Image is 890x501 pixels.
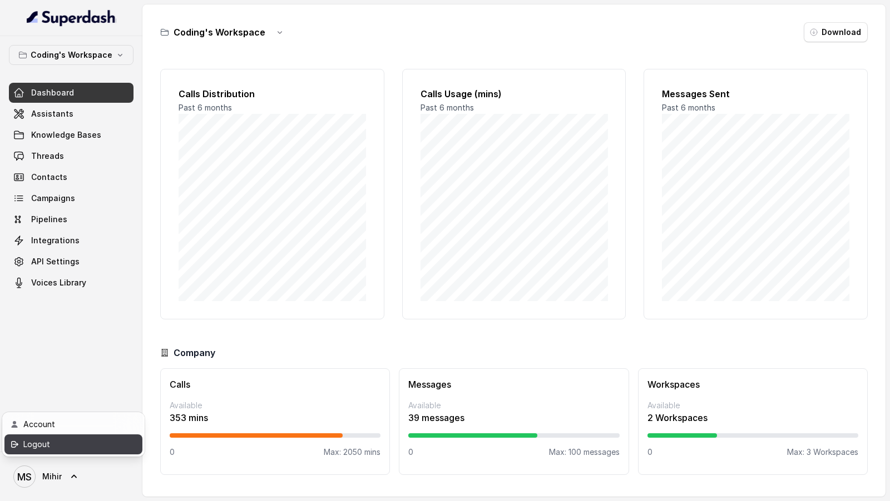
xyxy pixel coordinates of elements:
[2,412,145,457] div: Mihir
[23,438,118,451] div: Logout
[17,471,32,483] text: MS
[23,418,118,431] div: Account
[42,471,62,482] span: Mihir
[9,461,133,492] a: Mihir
